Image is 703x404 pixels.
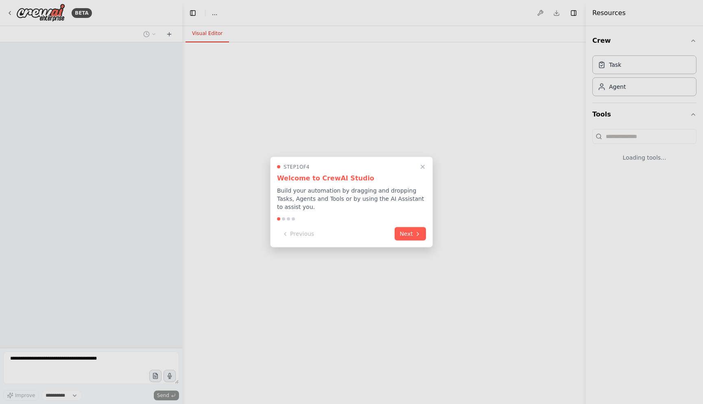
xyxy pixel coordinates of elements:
[277,227,319,241] button: Previous
[284,164,310,170] span: Step 1 of 4
[187,7,199,19] button: Hide left sidebar
[395,227,426,241] button: Next
[418,162,428,172] button: Close walkthrough
[277,173,426,183] h3: Welcome to CrewAI Studio
[277,187,426,211] p: Build your automation by dragging and dropping Tasks, Agents and Tools or by using the AI Assista...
